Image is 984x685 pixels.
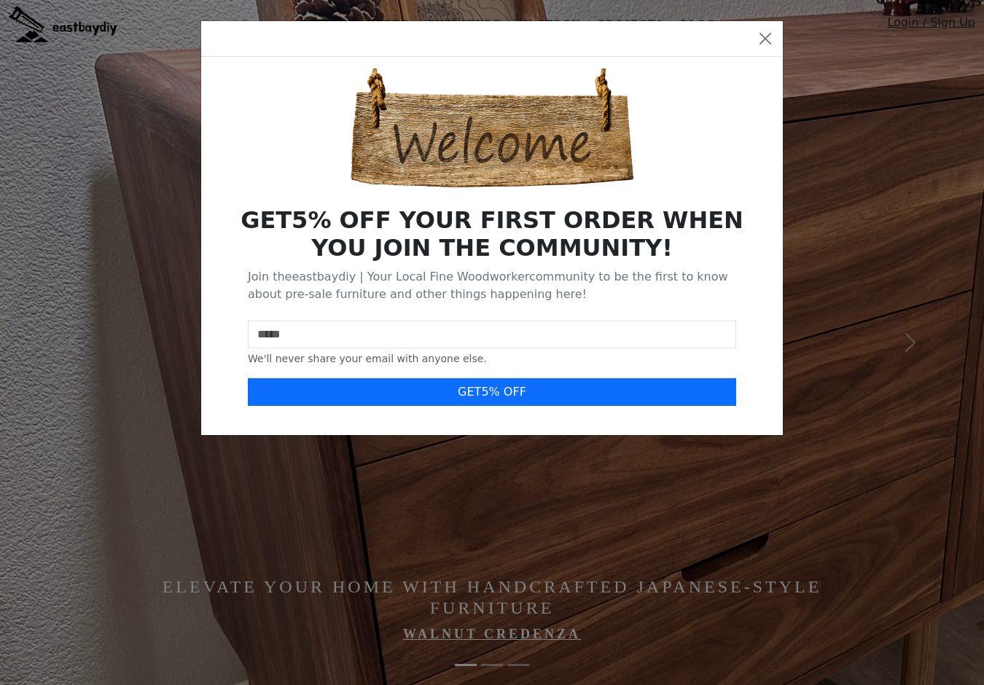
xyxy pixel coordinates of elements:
[248,351,736,367] div: We'll never share your email with anyone else.
[241,206,743,262] b: GET 5 % OFF YOUR FIRST ORDER WHEN YOU JOIN THE COMMUNITY!
[346,68,638,189] img: Welcome
[248,378,736,406] button: GET5% OFF
[248,268,736,303] p: Join the eastbaydiy | Your Local Fine Woodworker community to be the first to know about pre-sale...
[754,27,777,50] button: Close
